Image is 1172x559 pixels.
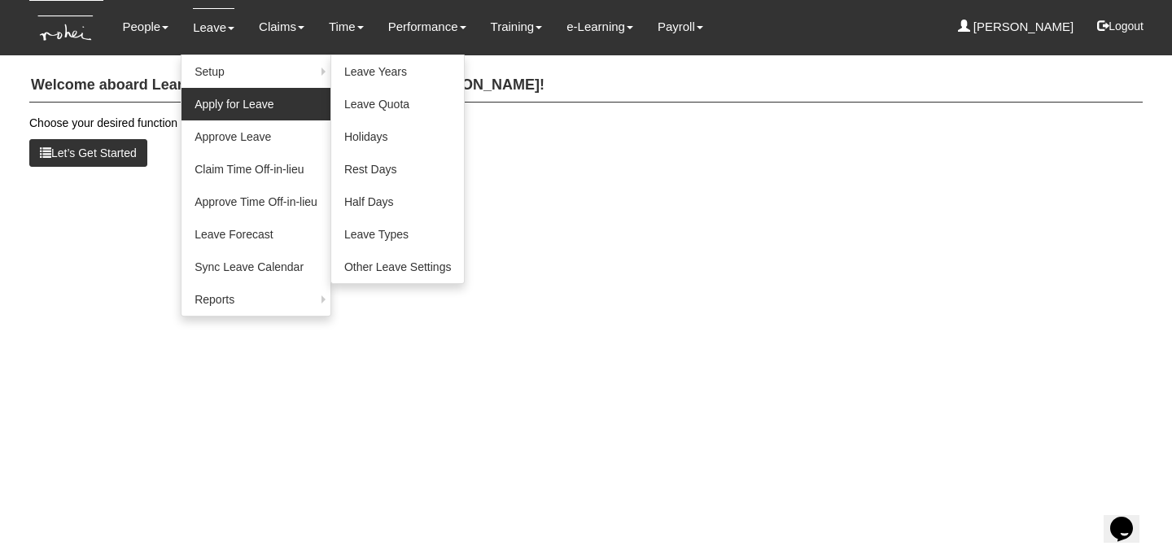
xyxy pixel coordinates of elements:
[331,218,465,251] a: Leave Types
[388,8,466,46] a: Performance
[29,1,103,55] img: KTs7HI1dOZG7tu7pUkOpGGQAiEQAiEQAj0IhBB1wtXDg6BEAiBEAiBEAiB4RGIoBtemSRFIRACIRACIRACIdCLQARdL1w5OAR...
[181,186,330,218] a: Approve Time Off-in-lieu
[181,55,330,88] a: Setup
[331,55,465,88] a: Leave Years
[193,8,234,46] a: Leave
[331,186,465,218] a: Half Days
[1086,7,1155,46] button: Logout
[181,153,330,186] a: Claim Time Off-in-lieu
[259,8,304,46] a: Claims
[1104,494,1156,543] iframe: chat widget
[181,218,330,251] a: Leave Forecast
[181,251,330,283] a: Sync Leave Calendar
[181,283,330,316] a: Reports
[491,8,543,46] a: Training
[122,8,168,46] a: People
[329,8,364,46] a: Time
[331,251,465,283] a: Other Leave Settings
[181,120,330,153] a: Approve Leave
[29,139,147,167] button: Let’s Get Started
[181,88,330,120] a: Apply for Leave
[29,69,1143,103] h4: Welcome aboard Learn Anchor, [PERSON_NAME] Kiap [PERSON_NAME]!
[29,115,1143,131] p: Choose your desired function from the menu above.
[566,8,633,46] a: e-Learning
[331,153,465,186] a: Rest Days
[958,8,1074,46] a: [PERSON_NAME]
[658,8,703,46] a: Payroll
[331,120,465,153] a: Holidays
[331,88,465,120] a: Leave Quota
